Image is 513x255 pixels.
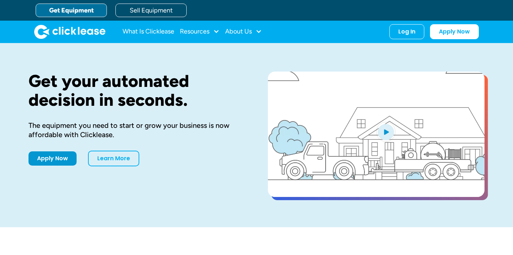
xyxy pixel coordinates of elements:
div: About Us [225,25,262,39]
a: Apply Now [28,151,77,166]
a: Get Equipment [36,4,107,17]
div: The equipment you need to start or grow your business is now affordable with Clicklease. [28,121,245,139]
a: Learn More [88,151,139,166]
a: Sell Equipment [115,4,187,17]
a: open lightbox [268,72,484,197]
div: Log In [398,28,415,35]
a: Apply Now [430,24,479,39]
img: Blue play button logo on a light blue circular background [376,122,395,142]
a: What Is Clicklease [123,25,174,39]
h1: Get your automated decision in seconds. [28,72,245,109]
a: home [34,25,105,39]
img: Clicklease logo [34,25,105,39]
div: Resources [180,25,219,39]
